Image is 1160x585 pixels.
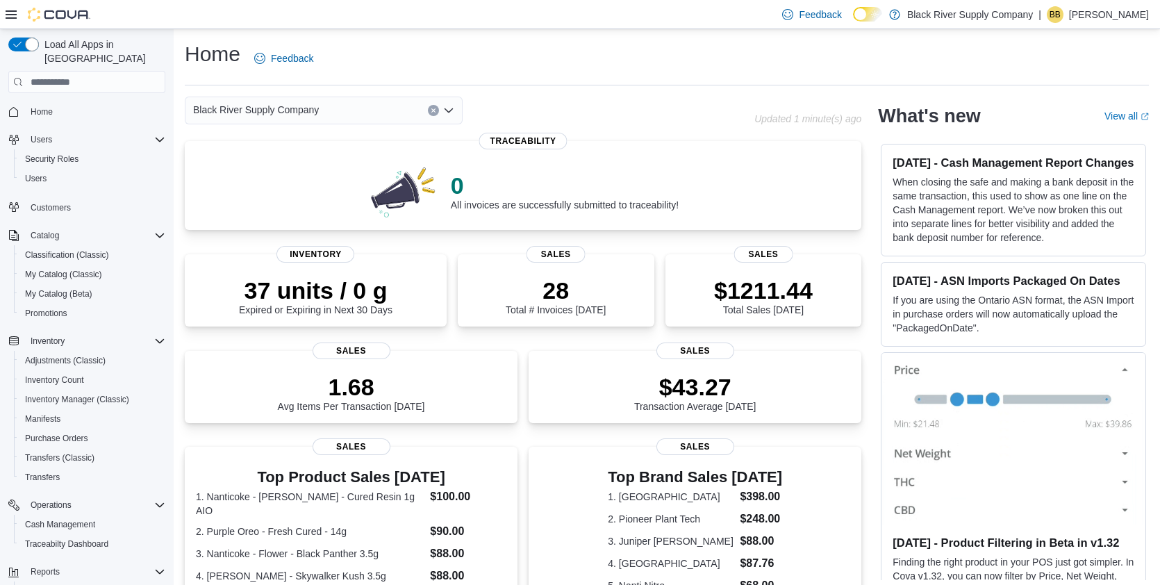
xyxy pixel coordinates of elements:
a: Purchase Orders [19,430,94,447]
p: 37 units / 0 g [239,277,392,304]
button: Inventory [25,333,70,349]
span: Inventory [276,246,354,263]
dd: $88.00 [740,533,782,550]
span: Transfers [19,469,165,486]
button: Transfers [14,468,171,487]
div: Total # Invoices [DATE] [506,277,606,315]
span: Inventory [31,336,65,347]
h3: [DATE] - Product Filtering in Beta in v1.32 [893,536,1134,550]
a: Transfers (Classic) [19,450,100,466]
span: Operations [31,500,72,511]
span: Manifests [19,411,165,427]
span: Classification (Classic) [19,247,165,263]
span: Operations [25,497,165,513]
span: Inventory Manager (Classic) [19,391,165,408]
span: Users [25,173,47,184]
span: Sales [734,246,793,263]
svg: External link [1141,113,1149,121]
button: Operations [3,495,171,515]
div: Expired or Expiring in Next 30 Days [239,277,392,315]
img: Cova [28,8,90,22]
button: Clear input [428,105,439,116]
span: Users [25,131,165,148]
h3: Top Product Sales [DATE] [196,469,506,486]
a: Adjustments (Classic) [19,352,111,369]
button: Purchase Orders [14,429,171,448]
p: When closing the safe and making a bank deposit in the same transaction, this used to show as one... [893,175,1134,245]
input: Dark Mode [853,7,882,22]
span: Promotions [19,305,165,322]
p: If you are using the Ontario ASN format, the ASN Import in purchase orders will now automatically... [893,293,1134,335]
span: My Catalog (Classic) [19,266,165,283]
button: Traceabilty Dashboard [14,534,171,554]
button: Catalog [25,227,65,244]
button: Manifests [14,409,171,429]
span: Security Roles [19,151,165,167]
span: Inventory Manager (Classic) [25,394,129,405]
span: Load All Apps in [GEOGRAPHIC_DATA] [39,38,165,65]
div: All invoices are successfully submitted to traceability! [451,172,679,211]
span: Inventory [25,333,165,349]
h3: [DATE] - Cash Management Report Changes [893,156,1134,170]
span: Manifests [25,413,60,425]
span: My Catalog (Classic) [25,269,102,280]
button: My Catalog (Classic) [14,265,171,284]
dt: 2. Purple Oreo - Fresh Cured - 14g [196,525,424,538]
button: Inventory Count [14,370,171,390]
dt: 1. [GEOGRAPHIC_DATA] [608,490,734,504]
span: BB [1050,6,1061,23]
p: Black River Supply Company [907,6,1033,23]
a: Users [19,170,52,187]
p: | [1038,6,1041,23]
a: Security Roles [19,151,84,167]
span: Sales [313,438,390,455]
span: Sales [656,438,734,455]
span: Transfers (Classic) [19,450,165,466]
p: 28 [506,277,606,304]
h1: Home [185,40,240,68]
div: Transaction Average [DATE] [634,373,756,412]
a: Feedback [249,44,319,72]
button: Customers [3,197,171,217]
span: Black River Supply Company [193,101,319,118]
button: Catalog [3,226,171,245]
button: Users [25,131,58,148]
a: Classification (Classic) [19,247,115,263]
span: My Catalog (Beta) [25,288,92,299]
div: Avg Items Per Transaction [DATE] [278,373,425,412]
span: Catalog [31,230,59,241]
button: Promotions [14,304,171,323]
span: Transfers (Classic) [25,452,94,463]
a: Inventory Manager (Classic) [19,391,135,408]
dd: $88.00 [430,568,506,584]
a: Inventory Count [19,372,90,388]
span: Traceabilty Dashboard [25,538,108,550]
span: Adjustments (Classic) [25,355,106,366]
dd: $398.00 [740,488,782,505]
a: Transfers [19,469,65,486]
dd: $90.00 [430,523,506,540]
span: Customers [25,198,165,215]
dt: 4. [GEOGRAPHIC_DATA] [608,557,734,570]
span: Catalog [25,227,165,244]
button: Reports [25,563,65,580]
dt: 4. [PERSON_NAME] - Skywalker Kush 3.5g [196,569,424,583]
span: Cash Management [19,516,165,533]
dd: $248.00 [740,511,782,527]
span: Home [31,106,53,117]
button: Reports [3,562,171,582]
h3: [DATE] - ASN Imports Packaged On Dates [893,274,1134,288]
button: Inventory Manager (Classic) [14,390,171,409]
button: Transfers (Classic) [14,448,171,468]
button: Security Roles [14,149,171,169]
p: [PERSON_NAME] [1069,6,1149,23]
span: Feedback [271,51,313,65]
p: $1211.44 [714,277,813,304]
a: Feedback [777,1,847,28]
button: Users [14,169,171,188]
a: Traceabilty Dashboard [19,536,114,552]
span: Traceability [479,133,567,149]
a: My Catalog (Beta) [19,286,98,302]
span: Adjustments (Classic) [19,352,165,369]
h3: Top Brand Sales [DATE] [608,469,782,486]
